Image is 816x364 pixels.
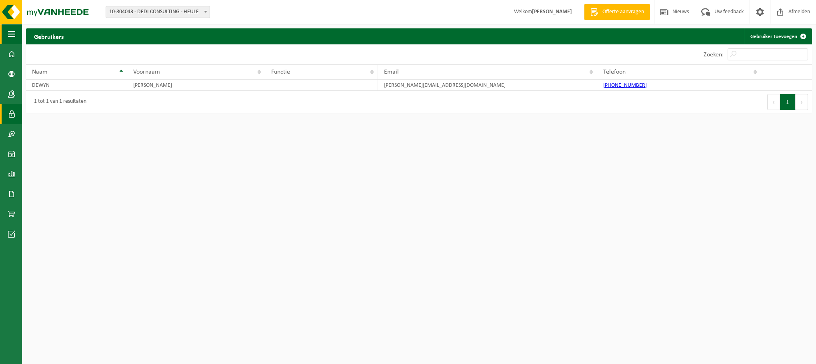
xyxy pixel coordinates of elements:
span: Offerte aanvragen [600,8,646,16]
td: [PERSON_NAME] [127,80,265,91]
span: Email [384,69,399,75]
a: Offerte aanvragen [584,4,650,20]
span: Voornaam [133,69,160,75]
td: DEWYN [26,80,127,91]
span: Functie [271,69,290,75]
td: [PERSON_NAME][EMAIL_ADDRESS][DOMAIN_NAME] [378,80,597,91]
div: 1 tot 1 van 1 resultaten [30,95,86,109]
button: 1 [780,94,796,110]
span: Naam [32,69,48,75]
a: [PHONE_NUMBER] [603,82,647,88]
strong: [PERSON_NAME] [532,9,572,15]
h2: Gebruikers [26,28,72,44]
a: Gebruiker toevoegen [744,28,811,44]
span: 10-804043 - DEDI CONSULTING - HEULE [106,6,210,18]
span: Telefoon [603,69,626,75]
button: Next [796,94,808,110]
label: Zoeken: [704,52,724,58]
button: Previous [767,94,780,110]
